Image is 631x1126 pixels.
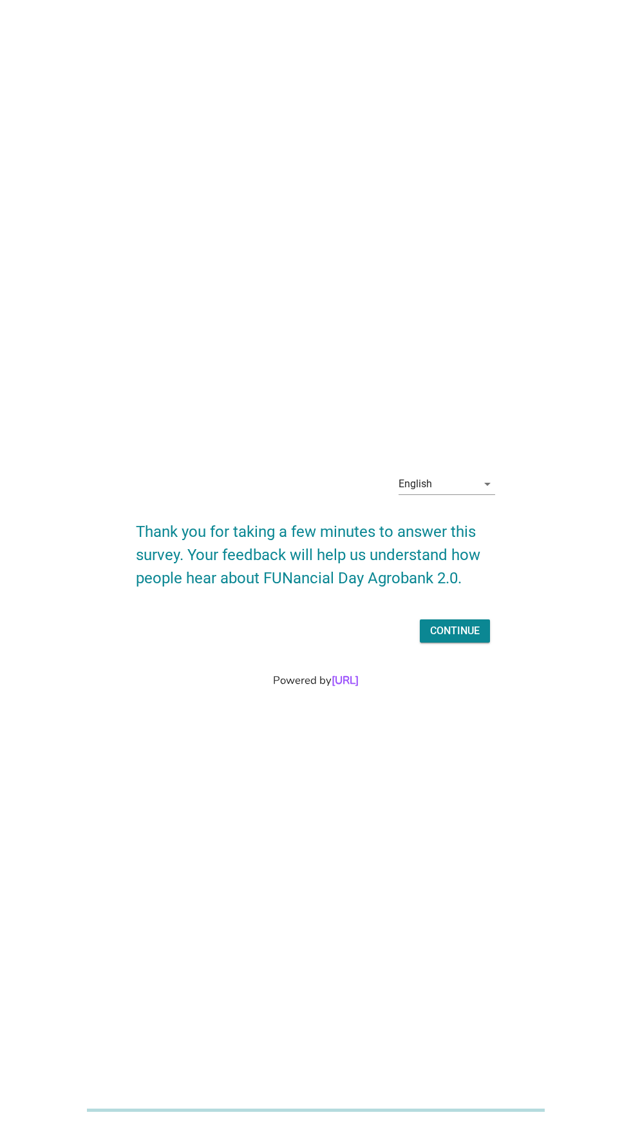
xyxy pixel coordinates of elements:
h2: Thank you for taking a few minutes to answer this survey. Your feedback will help us understand h... [136,507,494,590]
div: Powered by [15,672,616,688]
div: Continue [430,623,480,639]
div: English [399,478,432,490]
button: Continue [420,619,490,643]
a: [URL] [332,673,359,688]
i: arrow_drop_down [480,476,495,492]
